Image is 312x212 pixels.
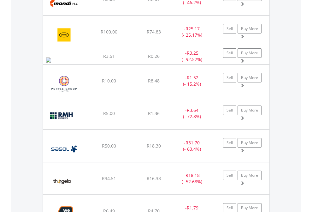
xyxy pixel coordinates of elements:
[102,175,116,181] span: R34.51
[46,138,82,160] img: EQU.ZA.SOL.png
[223,171,236,180] a: Sell
[102,143,116,149] span: R50.00
[223,24,236,33] a: Sell
[185,140,200,146] span: R31.70
[238,48,262,58] a: Buy More
[238,24,262,33] a: Buy More
[172,75,212,87] div: - (- 15.2%)
[187,50,198,56] span: R3.25
[148,53,160,59] span: R0.26
[147,143,161,149] span: R18.30
[185,172,200,178] span: R18.18
[172,172,212,185] div: - (- 52.68%)
[223,73,236,82] a: Sell
[238,171,262,180] a: Buy More
[172,140,212,152] div: - (- 63.4%)
[101,29,117,35] span: R100.00
[147,29,161,35] span: R74.83
[148,78,160,84] span: R8.48
[187,107,198,113] span: R3.64
[46,58,51,63] img: EQU.ZA.NTU.png
[103,53,115,59] span: R3.51
[238,138,262,148] a: Buy More
[187,75,198,81] span: R1.52
[148,110,160,116] span: R1.36
[46,170,78,193] img: EQU.ZA.TGA.png
[102,78,116,84] span: R10.00
[238,73,262,82] a: Buy More
[46,105,78,128] img: EQU.ZA.RMH.png
[185,26,200,32] span: R25.17
[46,24,82,46] img: EQU.ZA.MTN.png
[238,106,262,115] a: Buy More
[223,106,236,115] a: Sell
[187,205,198,211] span: R1.79
[172,107,212,120] div: - (- 72.8%)
[172,50,212,63] div: - (- 92.52%)
[172,26,212,38] div: - (- 25.17%)
[103,110,115,116] span: R5.00
[147,175,161,181] span: R16.33
[223,48,236,58] a: Sell
[223,138,236,148] a: Sell
[46,73,82,95] img: EQU.ZA.PPE.png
